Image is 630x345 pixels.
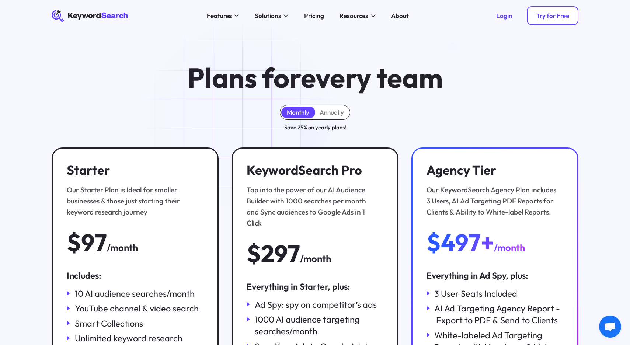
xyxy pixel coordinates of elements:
[255,313,383,337] div: 1000 AI audience targeting searches/month
[434,287,517,299] div: 3 User Seats Included
[67,163,199,178] h3: Starter
[434,302,563,326] div: AI Ad Targeting Agency Report - Export to PDF & Send to Clients
[247,163,379,178] h3: KeywordSearch Pro
[536,12,569,20] div: Try for Free
[284,123,346,132] div: Save 25% on yearly plans!
[67,230,107,255] div: $97
[299,10,329,22] a: Pricing
[255,299,377,310] div: Ad Spy: spy on competitor’s ads
[67,269,203,281] div: Includes:
[75,302,199,314] div: YouTube channel & video search
[287,108,309,116] div: Monthly
[320,108,344,116] div: Annually
[187,63,443,92] h1: Plans for
[427,269,563,281] div: Everything in Ad Spy, plus:
[67,184,199,217] div: Our Starter Plan is Ideal for smaller businesses & those just starting their keyword research jou...
[301,60,443,95] span: every team
[247,241,300,266] div: $297
[427,184,559,217] div: Our KeywordSearch Agency Plan includes 3 Users, AI Ad Targeting PDF Reports for Clients & Ability...
[427,163,559,178] h3: Agency Tier
[300,251,331,266] div: /month
[387,10,414,22] a: About
[391,11,409,21] div: About
[494,240,525,255] div: /month
[255,11,281,21] div: Solutions
[427,230,494,255] div: $497+
[75,287,195,299] div: 10 AI audience searches/month
[75,317,143,329] div: Smart Collections
[496,12,512,20] div: Login
[527,6,578,25] a: Try for Free
[304,11,324,21] div: Pricing
[75,332,182,344] div: Unlimited keyword research
[599,316,621,338] a: Open chat
[107,240,138,255] div: /month
[487,6,522,25] a: Login
[247,184,379,229] div: Tap into the power of our AI Audience Builder with 1000 searches per month and Sync audiences to ...
[340,11,368,21] div: Resources
[207,11,232,21] div: Features
[247,280,383,292] div: Everything in Starter, plus:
